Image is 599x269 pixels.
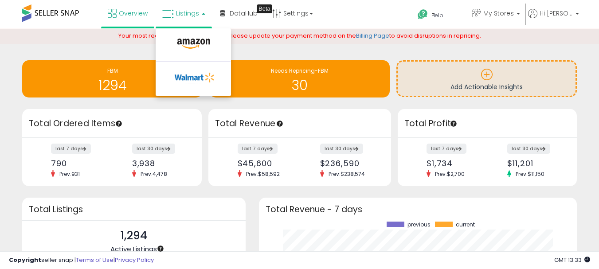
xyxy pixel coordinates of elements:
[276,120,284,128] div: Tooltip anchor
[132,144,175,154] label: last 30 days
[427,159,481,168] div: $1,734
[118,31,481,40] span: Your most recent payment has failed, please update your payment method on the to avoid disruption...
[431,170,469,178] span: Prev: $2,700
[266,206,570,213] h3: Total Revenue - 7 days
[320,144,363,154] label: last 30 days
[271,67,329,74] span: Needs Repricing-FBM
[119,9,148,18] span: Overview
[356,31,389,40] a: Billing Page
[136,170,172,178] span: Prev: 4,478
[450,120,458,128] div: Tooltip anchor
[417,9,428,20] i: Get Help
[398,62,576,96] a: Add Actionable Insights
[29,117,195,130] h3: Total Ordered Items
[511,170,549,178] span: Prev: $11,150
[215,117,384,130] h3: Total Revenue
[29,206,239,213] h3: Total Listings
[230,9,258,18] span: DataHub
[257,4,272,13] div: Tooltip anchor
[411,2,464,29] a: Help
[528,9,579,29] a: Hi [PERSON_NAME]
[107,67,118,74] span: FBM
[9,256,154,265] div: seller snap | |
[404,117,571,130] h3: Total Profit
[51,144,91,154] label: last 7 days
[214,78,385,93] h1: 30
[456,222,475,228] span: current
[540,9,573,18] span: Hi [PERSON_NAME]
[27,78,198,93] h1: 1294
[427,144,466,154] label: last 7 days
[431,12,443,19] span: Help
[242,170,284,178] span: Prev: $58,592
[132,159,186,168] div: 3,938
[507,159,561,168] div: $11,201
[115,120,123,128] div: Tooltip anchor
[76,256,114,264] a: Terms of Use
[157,245,164,253] div: Tooltip anchor
[209,60,390,97] a: Needs Repricing-FBM 30
[51,159,105,168] div: 790
[115,256,154,264] a: Privacy Policy
[110,244,157,253] span: Active Listings
[238,144,278,154] label: last 7 days
[324,170,369,178] span: Prev: $238,574
[110,227,157,244] p: 1,294
[55,170,84,178] span: Prev: 931
[407,222,431,228] span: previous
[9,256,41,264] strong: Copyright
[450,82,523,91] span: Add Actionable Insights
[554,256,590,264] span: 2025-10-6 13:33 GMT
[22,60,203,97] a: FBM 1294
[238,159,293,168] div: $45,600
[483,9,514,18] span: My Stores
[320,159,376,168] div: $236,590
[176,9,199,18] span: Listings
[507,144,550,154] label: last 30 days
